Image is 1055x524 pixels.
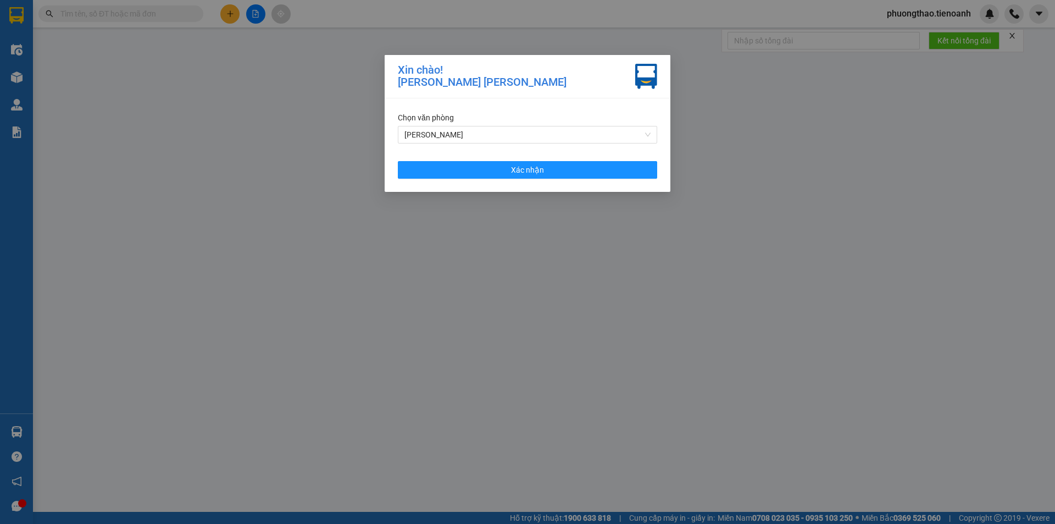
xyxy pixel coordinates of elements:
div: Chọn văn phòng [398,112,657,124]
img: vxr-icon [635,64,657,89]
span: Cư Kuin [404,126,651,143]
button: Xác nhận [398,161,657,179]
span: Xác nhận [511,164,544,176]
div: Xin chào! [PERSON_NAME] [PERSON_NAME] [398,64,567,89]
